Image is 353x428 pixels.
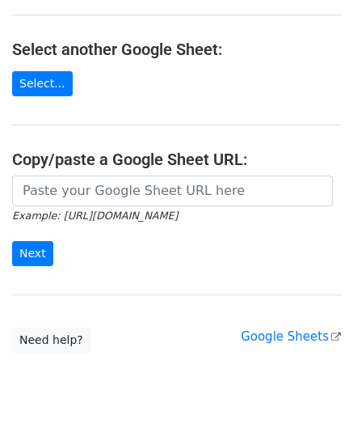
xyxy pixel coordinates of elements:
[12,241,53,266] input: Next
[12,176,333,206] input: Paste your Google Sheet URL here
[12,40,341,59] h4: Select another Google Sheet:
[272,350,353,428] iframe: Chat Widget
[12,210,178,222] small: Example: [URL][DOMAIN_NAME]
[241,329,341,344] a: Google Sheets
[12,71,73,96] a: Select...
[12,150,341,169] h4: Copy/paste a Google Sheet URL:
[12,328,90,353] a: Need help?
